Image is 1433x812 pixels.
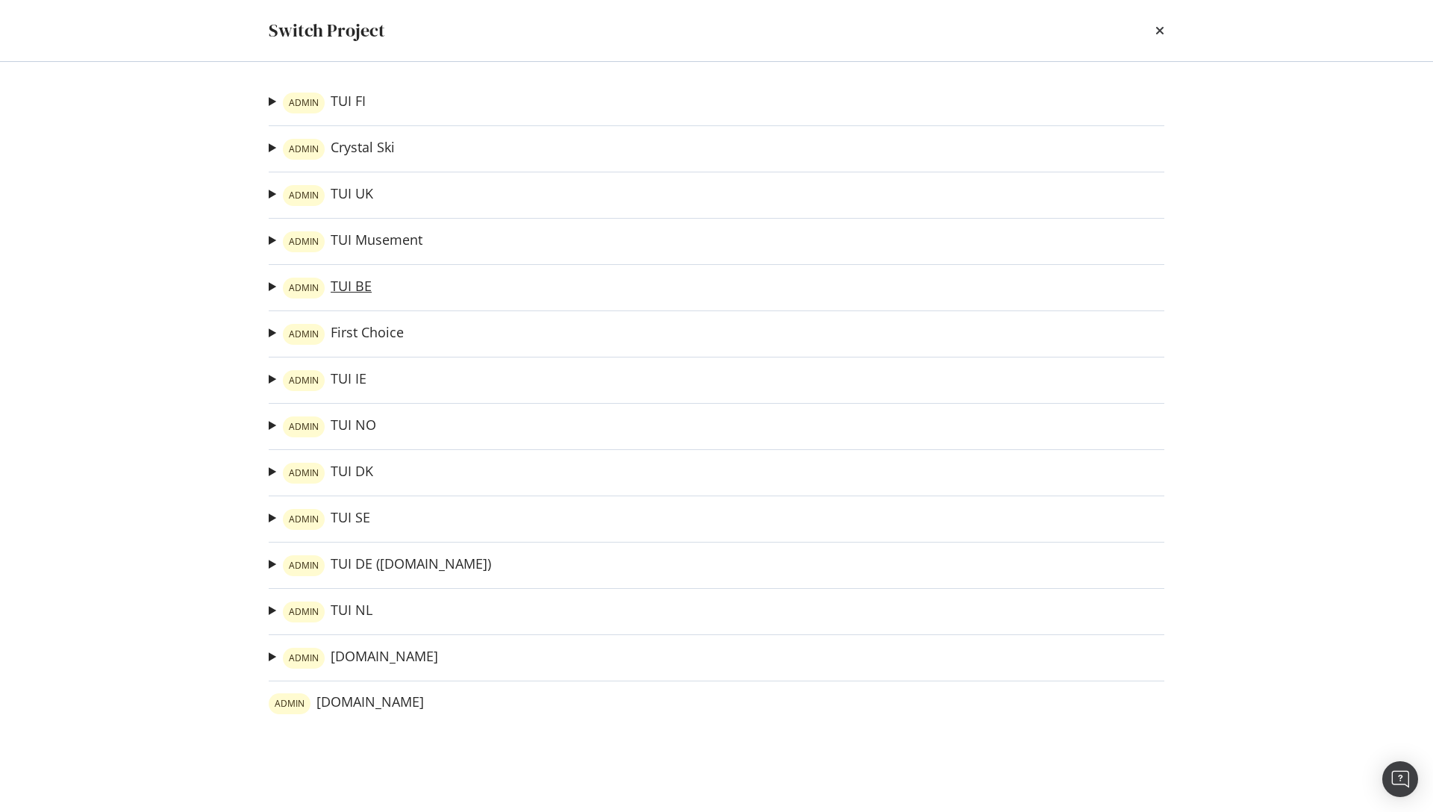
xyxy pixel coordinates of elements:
[283,278,325,299] div: warning label
[1155,18,1164,43] div: times
[289,284,319,293] span: ADMIN
[269,231,422,252] summary: warning labelTUI Musement
[283,602,372,622] a: warning labelTUI NL
[269,693,424,714] a: warning label[DOMAIN_NAME]
[283,185,325,206] div: warning label
[283,324,404,345] a: warning labelFirst Choice
[269,369,366,391] summary: warning labelTUI IE
[289,561,319,570] span: ADMIN
[283,185,373,206] a: warning labelTUI UK
[269,92,366,113] summary: warning labelTUI FI
[283,324,325,345] div: warning label
[275,699,305,708] span: ADMIN
[283,509,370,530] a: warning labelTUI SE
[283,555,325,576] div: warning label
[289,191,319,200] span: ADMIN
[269,138,395,160] summary: warning labelCrystal Ski
[289,469,319,478] span: ADMIN
[283,416,376,437] a: warning labelTUI NO
[283,139,395,160] a: warning labelCrystal Ski
[283,463,325,484] div: warning label
[283,231,325,252] div: warning label
[289,237,319,246] span: ADMIN
[283,509,325,530] div: warning label
[283,278,372,299] a: warning labelTUI BE
[269,693,310,714] div: warning label
[289,330,319,339] span: ADMIN
[283,93,325,113] div: warning label
[283,416,325,437] div: warning label
[269,601,372,622] summary: warning labelTUI NL
[269,277,372,299] summary: warning labelTUI BE
[269,462,373,484] summary: warning labelTUI DK
[283,370,366,391] a: warning labelTUI IE
[283,463,373,484] a: warning labelTUI DK
[283,648,325,669] div: warning label
[283,139,325,160] div: warning label
[289,145,319,154] span: ADMIN
[289,654,319,663] span: ADMIN
[283,231,422,252] a: warning labelTUI Musement
[283,555,491,576] a: warning labelTUI DE ([DOMAIN_NAME])
[269,18,385,43] div: Switch Project
[289,608,319,616] span: ADMIN
[289,422,319,431] span: ADMIN
[269,184,373,206] summary: warning labelTUI UK
[269,508,370,530] summary: warning labelTUI SE
[283,370,325,391] div: warning label
[289,99,319,107] span: ADMIN
[269,647,438,669] summary: warning label[DOMAIN_NAME]
[283,648,438,669] a: warning label[DOMAIN_NAME]
[289,376,319,385] span: ADMIN
[283,602,325,622] div: warning label
[269,416,376,437] summary: warning labelTUI NO
[1382,761,1418,797] div: Open Intercom Messenger
[289,515,319,524] span: ADMIN
[269,555,491,576] summary: warning labelTUI DE ([DOMAIN_NAME])
[269,323,404,345] summary: warning labelFirst Choice
[283,93,366,113] a: warning labelTUI FI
